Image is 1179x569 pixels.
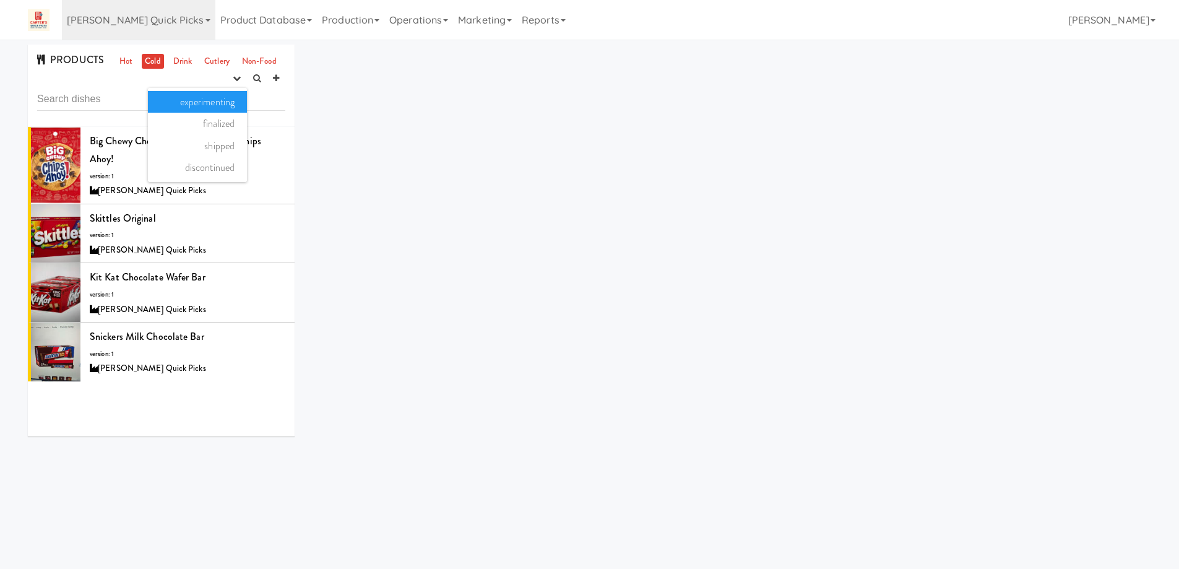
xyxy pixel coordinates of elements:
img: Micromart [28,9,50,31]
span: Snickers Milk Chocolate bar [90,329,204,344]
a: Hot [116,54,136,69]
span: version: 1 [90,230,114,240]
a: finalized [148,113,247,135]
div: [PERSON_NAME] Quick Picks [90,361,285,376]
input: Search dishes [37,88,285,111]
li: Big Chewy Chocolate Chip Cookies, Chips Ahoy!version: 1[PERSON_NAME] Quick Picks [28,127,295,204]
a: experimenting [148,91,247,113]
div: [PERSON_NAME] Quick Picks [90,243,285,258]
span: Skittles Original [90,211,156,225]
a: Cold [142,54,163,69]
span: Big Chewy Chocolate Chip Cookies, Chips Ahoy! [90,134,261,167]
a: discontinued [148,157,247,179]
li: Skittles Originalversion: 1[PERSON_NAME] Quick Picks [28,204,295,264]
span: version: 1 [90,290,114,299]
li: Snickers Milk Chocolate barversion: 1[PERSON_NAME] Quick Picks [28,323,295,381]
div: [PERSON_NAME] Quick Picks [90,302,285,318]
li: Kit Kat Chocolate Wafer barversion: 1[PERSON_NAME] Quick Picks [28,263,295,323]
a: Non-Food [239,54,280,69]
a: shipped [148,135,247,157]
span: version: 1 [90,172,114,181]
span: PRODUCTS [37,53,104,67]
span: version: 1 [90,349,114,358]
div: [PERSON_NAME] Quick Picks [90,183,285,199]
span: Kit Kat Chocolate Wafer bar [90,270,205,284]
a: Drink [170,54,196,69]
a: Cutlery [201,54,233,69]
